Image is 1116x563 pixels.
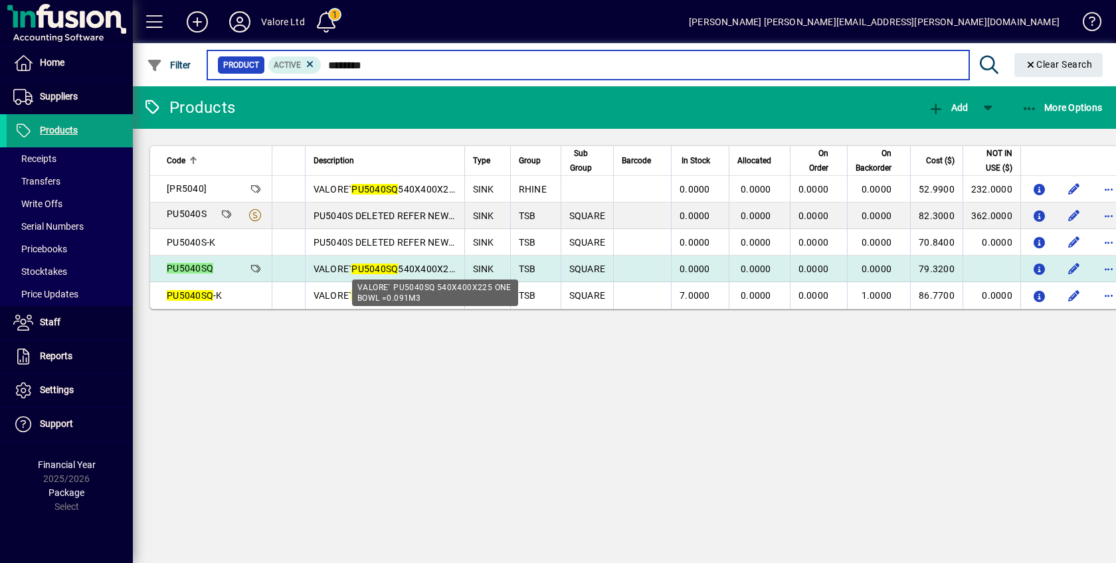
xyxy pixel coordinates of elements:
[473,184,494,195] span: SINK
[351,264,398,274] em: PU5040SQ
[143,97,235,118] div: Products
[473,153,502,168] div: Type
[473,264,494,274] span: SINK
[314,290,495,301] span: VALORE` -K 540X400X225 SINK
[682,153,710,168] span: In Stock
[971,146,1012,175] span: NOT IN USE ($)
[741,290,771,301] span: 0.0000
[680,290,710,301] span: 7.0000
[798,210,829,221] span: 0.0000
[963,202,1020,229] td: 362.0000
[268,56,322,74] mat-chip: Activation Status: Active
[798,146,841,175] div: On Order
[519,184,547,195] span: RHINE
[680,210,710,221] span: 0.0000
[519,264,536,274] span: TSB
[1018,96,1106,120] button: More Options
[862,290,892,301] span: 1.0000
[569,264,606,274] span: SQUARE
[143,53,195,77] button: Filter
[519,237,536,248] span: TSB
[7,170,133,193] a: Transfers
[352,280,518,306] div: VALORE` PU5040SQ 540X400X225 ONE BOWL =0.091M3
[167,208,207,219] span: PU5040S
[473,153,490,168] span: Type
[569,237,606,248] span: SQUARE
[928,102,968,113] span: Add
[13,289,78,299] span: Price Updates
[910,202,963,229] td: 82.3000
[1014,53,1103,77] button: Clear
[167,153,264,168] div: Code
[1064,285,1085,306] button: Edit
[7,374,133,407] a: Settings
[519,153,541,168] span: Group
[7,306,133,339] a: Staff
[798,237,829,248] span: 0.0000
[314,264,556,274] span: VALORE` 540X400X225 ONE BOWL =0.091M3
[13,221,84,232] span: Serial Numbers
[925,96,971,120] button: Add
[7,80,133,114] a: Suppliers
[569,210,606,221] span: SQUARE
[741,184,771,195] span: 0.0000
[473,237,494,248] span: SINK
[910,256,963,282] td: 79.3200
[680,153,722,168] div: In Stock
[910,229,963,256] td: 70.8400
[862,210,892,221] span: 0.0000
[7,238,133,260] a: Pricebooks
[48,487,84,498] span: Package
[798,146,829,175] span: On Order
[622,153,663,168] div: Barcode
[926,153,955,168] span: Cost ($)
[40,125,78,135] span: Products
[910,282,963,309] td: 86.7700
[741,210,771,221] span: 0.0000
[13,199,62,209] span: Write Offs
[167,263,213,274] em: PU5040SQ
[737,153,771,168] span: Allocated
[167,290,223,301] span: -K
[798,290,829,301] span: 0.0000
[274,60,301,70] span: Active
[147,60,191,70] span: Filter
[314,153,456,168] div: Description
[680,184,710,195] span: 0.0000
[40,384,74,395] span: Settings
[862,184,892,195] span: 0.0000
[314,153,354,168] span: Description
[7,260,133,283] a: Stocktakes
[7,215,133,238] a: Serial Numbers
[40,91,78,102] span: Suppliers
[689,11,1060,33] div: [PERSON_NAME] [PERSON_NAME][EMAIL_ADDRESS][PERSON_NAME][DOMAIN_NAME]
[7,193,133,215] a: Write Offs
[351,184,398,195] em: PU5040SQ
[519,153,553,168] div: Group
[223,58,259,72] span: Product
[219,10,261,34] button: Profile
[176,10,219,34] button: Add
[569,290,606,301] span: SQUARE
[910,176,963,202] td: 52.9900
[13,266,67,277] span: Stocktakes
[519,210,536,221] span: TSB
[7,340,133,373] a: Reports
[1064,258,1085,280] button: Edit
[38,459,96,470] span: Financial Year
[569,146,606,175] div: Sub Group
[1073,3,1099,46] a: Knowledge Base
[7,283,133,305] a: Price Updates
[798,264,829,274] span: 0.0000
[1064,179,1085,200] button: Edit
[741,237,771,248] span: 0.0000
[40,317,60,327] span: Staff
[680,237,710,248] span: 0.0000
[1025,59,1093,70] span: Clear Search
[167,290,213,301] em: PU5040SQ
[622,153,651,168] span: Barcode
[862,264,892,274] span: 0.0000
[963,176,1020,202] td: 232.0000
[314,237,529,248] span: PU5040S DELETED REFER NEW MODEL
[798,184,829,195] span: 0.0000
